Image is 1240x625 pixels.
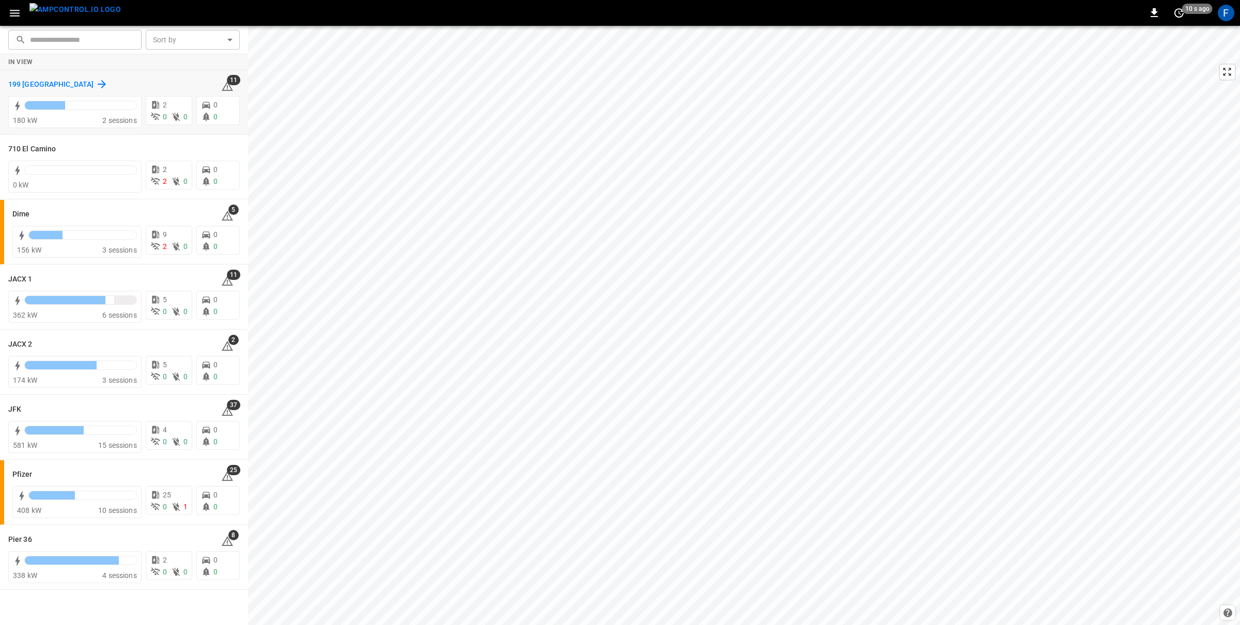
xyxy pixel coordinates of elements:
span: 0 [163,503,167,511]
span: 3 sessions [102,246,137,254]
h6: 710 El Camino [8,144,56,155]
span: 2 [163,165,167,174]
span: 408 kW [17,506,41,514]
h6: JFK [8,404,21,415]
span: 0 [183,568,188,576]
span: 2 [163,177,167,185]
h6: 199 Erie [8,79,94,90]
span: 0 [213,437,218,446]
canvas: Map [248,26,1240,625]
span: 0 [183,437,188,446]
span: 2 [163,556,167,564]
span: 0 [213,101,218,109]
span: 0 [183,113,188,121]
span: 0 [213,568,218,576]
span: 25 [163,491,171,499]
span: 0 [213,556,218,564]
span: 0 [213,372,218,381]
div: profile-icon [1218,5,1234,21]
span: 9 [163,230,167,239]
span: 362 kW [13,311,37,319]
span: 37 [227,400,240,410]
h6: JACX 2 [8,339,33,350]
span: 0 [163,307,167,316]
span: 0 [213,426,218,434]
span: 2 [163,242,167,251]
span: 0 [183,307,188,316]
span: 0 [213,242,218,251]
span: 0 [213,491,218,499]
strong: In View [8,58,33,66]
img: ampcontrol.io logo [29,3,121,16]
span: 0 [183,177,188,185]
span: 2 [163,101,167,109]
span: 174 kW [13,376,37,384]
span: 0 [213,361,218,369]
span: 581 kW [13,441,37,449]
span: 8 [228,530,239,540]
span: 0 [213,165,218,174]
span: 1 [183,503,188,511]
span: 180 kW [13,116,37,124]
span: 11 [227,270,240,280]
span: 0 [213,230,218,239]
span: 0 [163,437,167,446]
span: 5 [163,361,167,369]
span: 4 sessions [102,571,137,580]
h6: Pfizer [12,469,33,480]
span: 0 [213,177,218,185]
span: 0 [213,295,218,304]
span: 25 [227,465,240,475]
span: 11 [227,75,240,85]
span: 2 sessions [102,116,137,124]
span: 0 [163,372,167,381]
span: 5 [228,205,239,215]
span: 0 [213,113,218,121]
span: 0 [163,568,167,576]
span: 5 [163,295,167,304]
h6: Dime [12,209,29,220]
span: 0 [213,503,218,511]
span: 0 [213,307,218,316]
span: 0 [163,113,167,121]
span: 10 sessions [98,506,137,514]
span: 3 sessions [102,376,137,384]
span: 10 s ago [1182,4,1213,14]
span: 6 sessions [102,311,137,319]
span: 0 [183,372,188,381]
button: set refresh interval [1171,5,1187,21]
span: 0 [183,242,188,251]
span: 156 kW [17,246,41,254]
span: 338 kW [13,571,37,580]
span: 4 [163,426,167,434]
h6: JACX 1 [8,274,33,285]
span: 2 [228,335,239,345]
span: 15 sessions [98,441,137,449]
span: 0 kW [13,181,29,189]
h6: Pier 36 [8,534,32,545]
